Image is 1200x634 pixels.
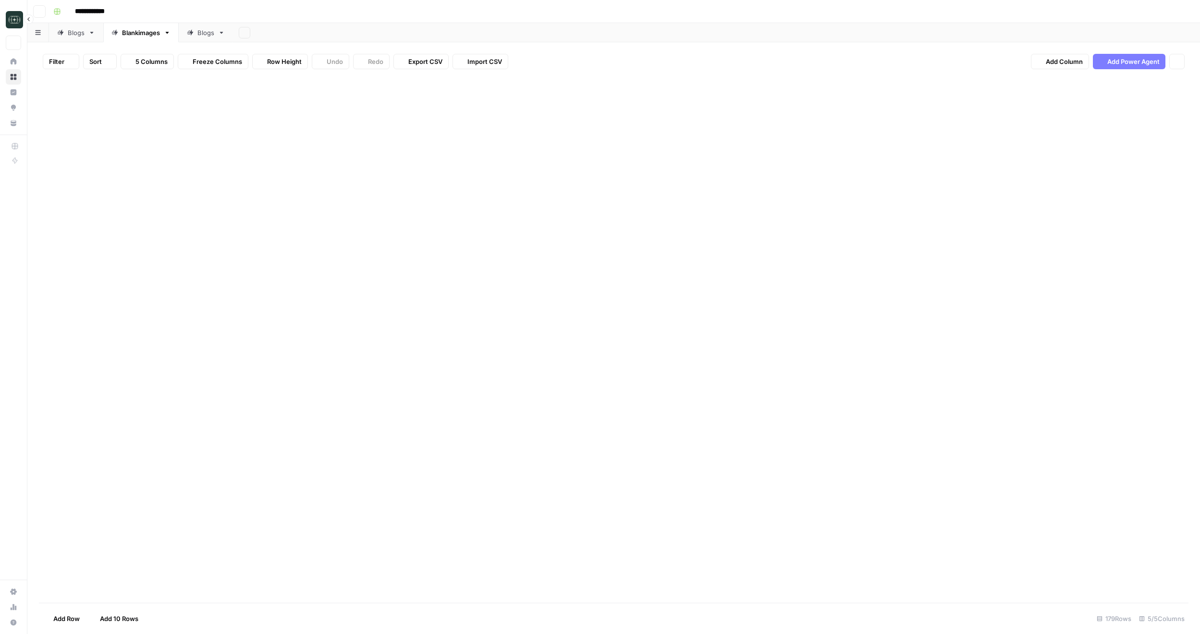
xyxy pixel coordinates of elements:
[135,57,168,66] span: 5 Columns
[193,57,242,66] span: Freeze Columns
[100,614,138,623] span: Add 10 Rows
[252,54,308,69] button: Row Height
[312,54,349,69] button: Undo
[39,611,86,626] button: Add Row
[6,615,21,630] button: Help + Support
[197,28,214,37] div: Blogs
[408,57,442,66] span: Export CSV
[6,69,21,85] a: Browse
[49,23,103,42] a: Blogs
[53,614,80,623] span: Add Row
[68,28,85,37] div: Blogs
[83,54,117,69] button: Sort
[89,57,102,66] span: Sort
[6,115,21,131] a: Your Data
[6,8,21,32] button: Workspace: Catalyst
[1093,611,1135,626] div: 179 Rows
[368,57,383,66] span: Redo
[122,28,160,37] div: Blankimages
[353,54,390,69] button: Redo
[179,23,233,42] a: Blogs
[6,85,21,100] a: Insights
[6,54,21,69] a: Home
[86,611,144,626] button: Add 10 Rows
[103,23,179,42] a: Blankimages
[327,57,343,66] span: Undo
[49,57,64,66] span: Filter
[6,11,23,28] img: Catalyst Logo
[453,54,508,69] button: Import CSV
[1093,54,1165,69] button: Add Power Agent
[6,599,21,615] a: Usage
[1107,57,1160,66] span: Add Power Agent
[1135,611,1188,626] div: 5/5 Columns
[267,57,302,66] span: Row Height
[1046,57,1083,66] span: Add Column
[6,100,21,115] a: Opportunities
[43,54,79,69] button: Filter
[6,584,21,599] a: Settings
[178,54,248,69] button: Freeze Columns
[121,54,174,69] button: 5 Columns
[1031,54,1089,69] button: Add Column
[393,54,449,69] button: Export CSV
[467,57,502,66] span: Import CSV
